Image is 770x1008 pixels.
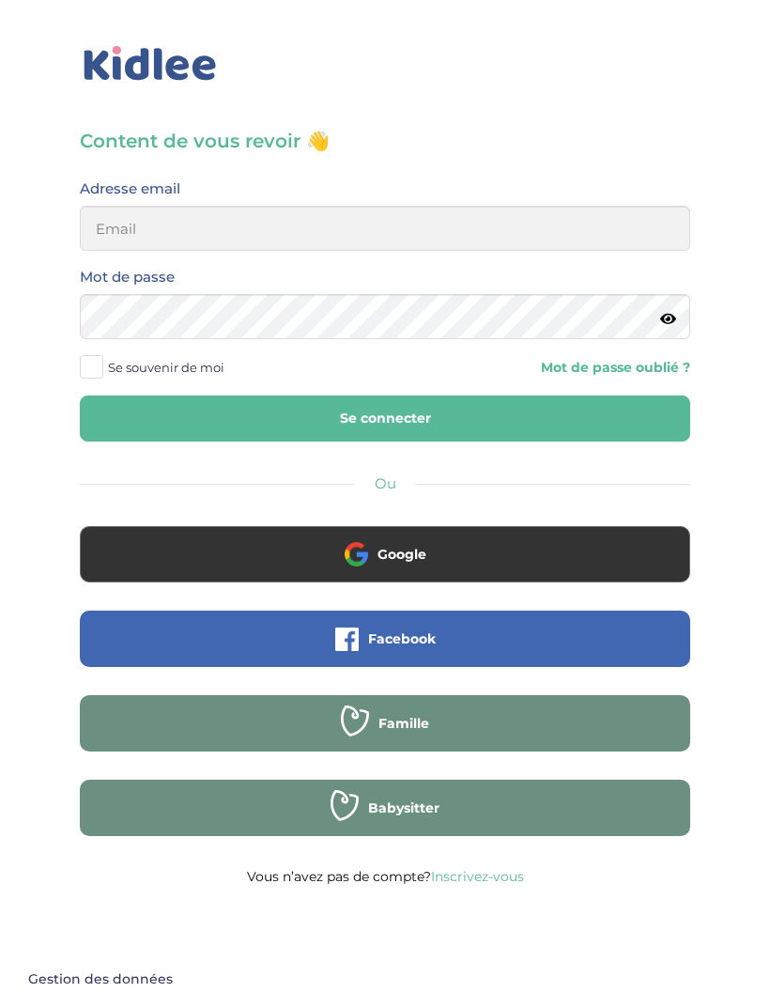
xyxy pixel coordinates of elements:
span: Babysitter [368,799,439,817]
a: Famille [80,727,690,745]
a: Google [80,558,690,576]
span: Ou [375,474,396,492]
span: Gestion des données [28,971,173,988]
label: Adresse email [80,177,180,201]
a: Inscrivez-vous [431,868,524,885]
button: Google [80,526,690,582]
button: Se connecter [80,395,690,442]
button: Gestion des données [17,960,184,1000]
button: Facebook [80,611,690,667]
a: Mot de passe oublié ? [541,359,690,377]
h3: Content de vous revoir 👋 [80,128,690,154]
label: Mot de passe [80,265,175,289]
button: Famille [80,695,690,752]
span: Facebook [368,629,436,648]
img: logo_kidlee_bleu [80,42,221,85]
p: Vous n’avez pas de compte? [80,864,690,889]
input: Email [80,206,690,251]
span: Se souvenir de moi [108,355,224,380]
span: Famille [378,714,429,733]
img: google.png [345,542,368,566]
button: Babysitter [80,780,690,836]
img: facebook.png [335,628,359,651]
a: Facebook [80,643,690,660]
span: Google [377,545,426,564]
a: Babysitter [80,812,690,830]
